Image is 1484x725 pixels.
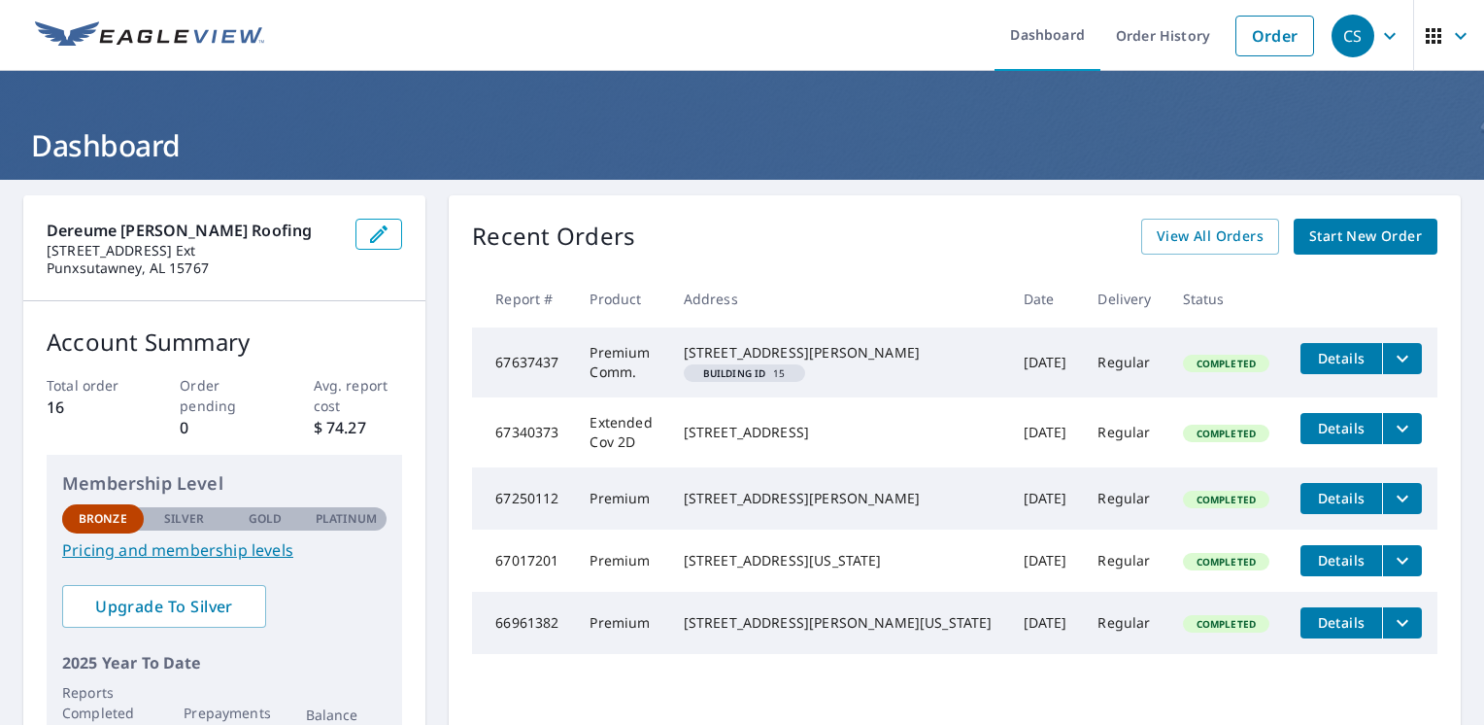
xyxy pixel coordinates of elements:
td: Extended Cov 2D [574,397,667,467]
p: 0 [180,416,269,439]
td: [DATE] [1008,530,1083,592]
span: Details [1312,613,1370,632]
button: detailsBtn-67250112 [1300,483,1382,514]
span: Completed [1185,493,1267,506]
span: Upgrade To Silver [78,596,251,617]
button: filesDropdownBtn-66961382 [1382,607,1422,639]
div: [STREET_ADDRESS][PERSON_NAME] [684,489,993,508]
td: 67017201 [472,530,574,592]
p: [STREET_ADDRESS] Ext [47,242,340,259]
td: Regular [1082,592,1166,654]
td: [DATE] [1008,328,1083,397]
td: [DATE] [1008,592,1083,654]
span: Start New Order [1309,224,1422,249]
em: Building ID [703,368,766,378]
td: Regular [1082,397,1166,467]
p: Avg. report cost [314,375,403,416]
span: View All Orders [1157,224,1264,249]
p: Prepayments [184,703,265,723]
td: Premium [574,467,667,530]
p: Membership Level [62,470,387,497]
span: Details [1312,419,1370,437]
td: Premium [574,592,667,654]
td: [DATE] [1008,397,1083,467]
p: Gold [249,510,282,528]
button: filesDropdownBtn-67637437 [1382,343,1422,374]
div: CS [1332,15,1374,57]
th: Report # [472,270,574,328]
td: 67340373 [472,397,574,467]
th: Product [574,270,667,328]
p: Total order [47,375,136,396]
button: filesDropdownBtn-67250112 [1382,483,1422,514]
button: filesDropdownBtn-67340373 [1382,413,1422,444]
td: 67637437 [472,328,574,397]
td: [DATE] [1008,467,1083,530]
button: filesDropdownBtn-67017201 [1382,545,1422,576]
th: Date [1008,270,1083,328]
td: Regular [1082,467,1166,530]
td: 67250112 [472,467,574,530]
p: Order pending [180,375,269,416]
a: Upgrade To Silver [62,585,266,628]
p: $ 74.27 [314,416,403,439]
button: detailsBtn-66961382 [1300,607,1382,639]
a: View All Orders [1141,219,1279,255]
th: Delivery [1082,270,1166,328]
p: Dereume [PERSON_NAME] Roofing [47,219,340,242]
button: detailsBtn-67340373 [1300,413,1382,444]
span: Completed [1185,555,1267,569]
div: [STREET_ADDRESS] [684,423,993,442]
td: Premium [574,530,667,592]
h1: Dashboard [23,125,1461,165]
img: EV Logo [35,21,264,51]
span: Details [1312,489,1370,507]
span: Details [1312,349,1370,367]
div: [STREET_ADDRESS][PERSON_NAME] [684,343,993,362]
button: detailsBtn-67637437 [1300,343,1382,374]
p: Recent Orders [472,219,635,255]
a: Order [1235,16,1314,56]
span: Completed [1185,617,1267,631]
div: [STREET_ADDRESS][US_STATE] [684,551,993,570]
span: Details [1312,551,1370,570]
span: Completed [1185,427,1267,440]
p: Platinum [316,510,377,528]
p: Account Summary [47,325,402,360]
td: Regular [1082,328,1166,397]
div: [STREET_ADDRESS][PERSON_NAME][US_STATE] [684,613,993,633]
p: 16 [47,396,136,419]
p: Reports Completed [62,682,144,723]
button: detailsBtn-67017201 [1300,545,1382,576]
p: Bronze [79,510,127,528]
a: Pricing and membership levels [62,538,387,562]
td: 66961382 [472,592,574,654]
p: Balance [306,705,388,725]
th: Status [1167,270,1285,328]
th: Address [668,270,1008,328]
td: Premium Comm. [574,328,667,397]
span: Completed [1185,357,1267,370]
span: 15 [691,368,797,378]
p: 2025 Year To Date [62,651,387,674]
td: Regular [1082,530,1166,592]
p: Punxsutawney, AL 15767 [47,259,340,277]
p: Silver [164,510,205,528]
a: Start New Order [1294,219,1437,255]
